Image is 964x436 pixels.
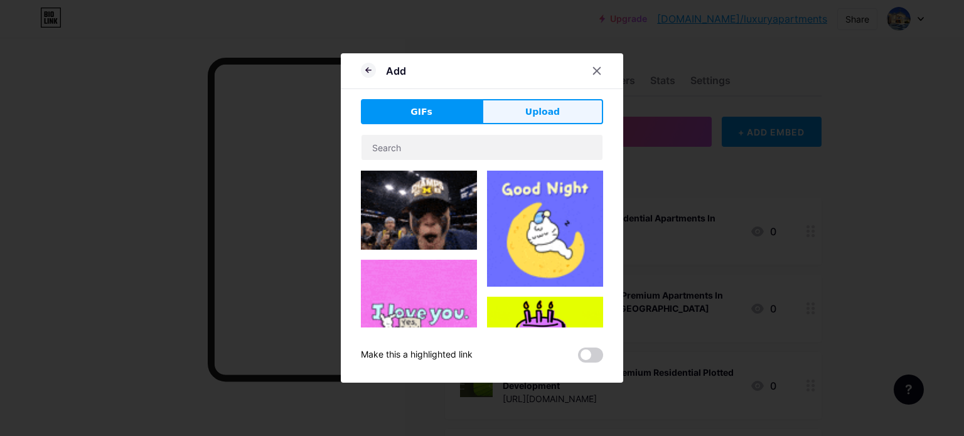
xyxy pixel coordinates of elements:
img: Gihpy [361,260,477,373]
span: GIFs [410,105,432,119]
img: Gihpy [487,297,603,413]
button: Upload [482,99,603,124]
span: Upload [525,105,560,119]
img: Gihpy [361,171,477,250]
button: GIFs [361,99,482,124]
img: Gihpy [487,171,603,287]
div: Make this a highlighted link [361,348,473,363]
input: Search [361,135,602,160]
div: Add [386,63,406,78]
